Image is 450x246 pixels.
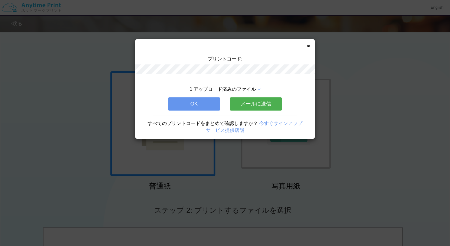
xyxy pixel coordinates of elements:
[206,128,244,133] a: サービス提供店舗
[168,97,220,111] button: OK
[190,87,256,92] span: 1 アップロード済みのファイル
[208,56,242,61] span: プリントコード:
[148,121,258,126] span: すべてのプリントコードをまとめて確認しますか？
[230,97,282,111] button: メールに送信
[259,121,302,126] a: 今すぐサインアップ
